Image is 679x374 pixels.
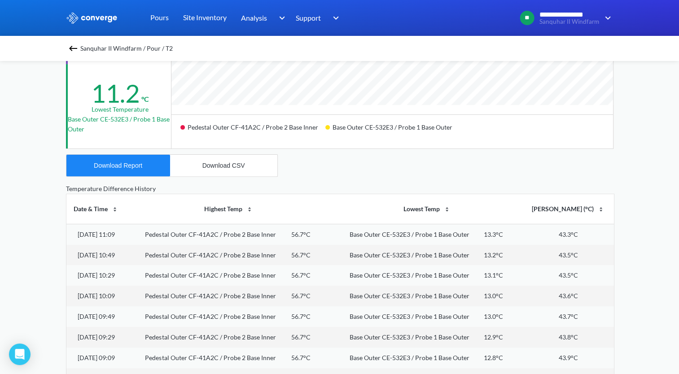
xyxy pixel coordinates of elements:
img: downArrow.svg [327,13,342,23]
div: Download Report [94,162,142,169]
div: 56.7°C [291,332,311,342]
td: 43.9°C [523,348,613,368]
div: Pedestal Outer CF-41A2C / Probe 2 Base Inner [145,270,276,280]
img: backspace.svg [68,43,79,54]
div: Pedestal Outer CF-41A2C / Probe 2 Base Inner [145,230,276,239]
img: downArrow.svg [599,13,613,23]
span: Analysis [241,12,267,23]
div: 56.7°C [291,270,311,280]
td: [DATE] 11:09 [66,224,127,244]
button: Download CSV [170,155,277,176]
img: sort-icon.svg [246,206,253,213]
span: Support [296,12,321,23]
div: Pedestal Outer CF-41A2C / Probe 2 Base Inner [145,353,276,363]
div: 56.7°C [291,250,311,260]
td: 43.3°C [523,224,613,244]
img: sort-icon.svg [443,206,451,213]
th: Highest Temp [126,194,331,224]
div: 56.7°C [291,291,311,301]
td: 43.5°C [523,265,613,286]
div: Open Intercom Messenger [9,344,31,365]
td: [DATE] 10:49 [66,245,127,265]
th: Date & Time [66,194,127,224]
td: 43.5°C [523,245,613,265]
div: Base Outer CE-532E3 / Probe 1 Base Outer [349,291,469,301]
td: [DATE] 09:29 [66,327,127,348]
div: 12.9°C [484,332,503,342]
div: Pedestal Outer CF-41A2C / Probe 2 Base Inner [145,312,276,322]
div: Base Outer CE-532E3 / Probe 1 Base Outer [349,312,469,322]
div: Base Outer CE-532E3 / Probe 1 Base Outer [349,230,469,239]
td: [DATE] 09:49 [66,306,127,327]
img: sort-icon.svg [111,206,118,213]
th: Lowest Temp [331,194,523,224]
div: 56.7°C [291,312,311,322]
div: Temperature Difference History [66,184,613,194]
div: 13.3°C [484,230,503,239]
th: [PERSON_NAME] (°C) [523,194,613,224]
div: 56.7°C [291,230,311,239]
div: Pedestal Outer CF-41A2C / Probe 2 Base Inner [145,332,276,342]
td: 43.6°C [523,286,613,306]
img: downArrow.svg [273,13,287,23]
p: Base Outer CE-532E3 / Probe 1 Base Outer [68,114,173,134]
td: 43.8°C [523,327,613,348]
div: Lowest temperature [92,104,149,114]
img: logo_ewhite.svg [66,12,118,24]
div: Download CSV [202,162,245,169]
div: 13.0°C [484,291,503,301]
div: 12.8°C [484,353,503,363]
div: Base Outer CE-532E3 / Probe 1 Base Outer [349,332,469,342]
div: 13.2°C [484,250,503,260]
td: [DATE] 09:09 [66,348,127,368]
span: Sanquhar II Windfarm / Pour / T2 [80,42,173,55]
div: Base Outer CE-532E3 / Probe 1 Base Outer [325,120,460,141]
div: 13.1°C [484,270,503,280]
div: 11.2 [91,78,140,109]
div: Pedestal Outer CF-41A2C / Probe 2 Base Inner [180,120,325,141]
img: sort-icon.svg [597,206,605,213]
td: 43.7°C [523,306,613,327]
div: Base Outer CE-532E3 / Probe 1 Base Outer [349,250,469,260]
td: [DATE] 10:29 [66,265,127,286]
span: Sanquhar II Windfarm [539,18,599,25]
div: Pedestal Outer CF-41A2C / Probe 2 Base Inner [145,250,276,260]
div: Pedestal Outer CF-41A2C / Probe 2 Base Inner [145,291,276,301]
button: Download Report [66,155,170,176]
td: [DATE] 10:09 [66,286,127,306]
div: Base Outer CE-532E3 / Probe 1 Base Outer [349,270,469,280]
div: 56.7°C [291,353,311,363]
div: 13.0°C [484,312,503,322]
div: Base Outer CE-532E3 / Probe 1 Base Outer [349,353,469,363]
